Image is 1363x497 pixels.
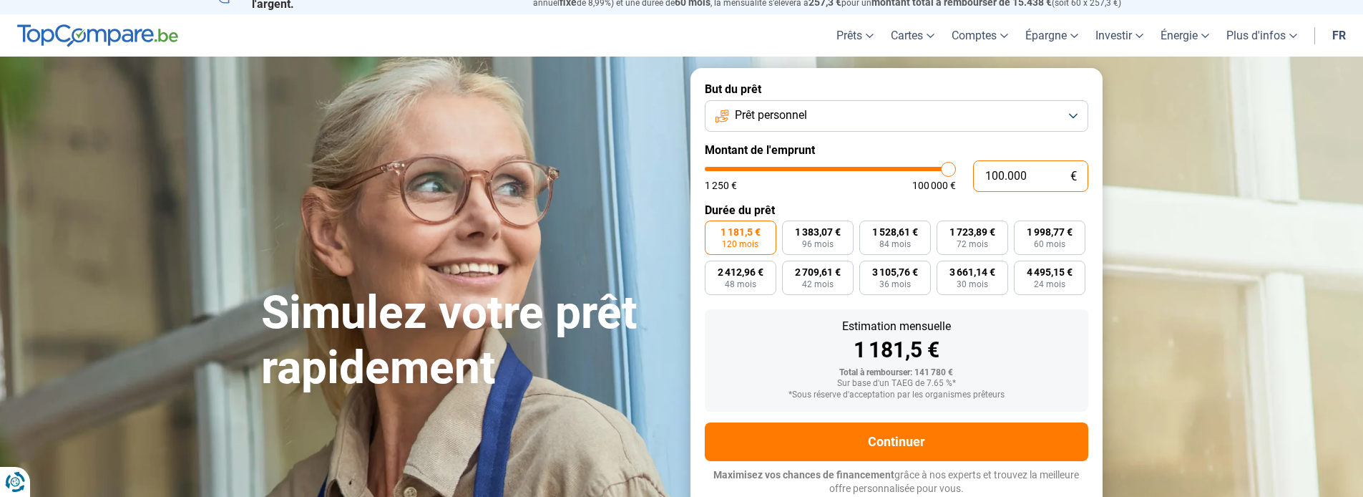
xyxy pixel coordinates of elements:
[1027,227,1073,237] span: 1 998,77 €
[716,321,1077,332] div: Estimation mensuelle
[705,468,1088,496] p: grâce à nos experts et trouvez la meilleure offre personnalisée pour vous.
[716,379,1077,389] div: Sur base d'un TAEG de 7.65 %*
[705,143,1088,157] label: Montant de l'emprunt
[795,227,841,237] span: 1 383,07 €
[1034,240,1065,248] span: 60 mois
[872,267,918,277] span: 3 105,76 €
[943,14,1017,57] a: Comptes
[705,82,1088,96] label: But du prêt
[802,280,834,289] span: 42 mois
[261,286,673,396] h1: Simulez votre prêt rapidement
[828,14,882,57] a: Prêts
[1070,170,1077,183] span: €
[705,180,737,190] span: 1 250 €
[957,240,988,248] span: 72 mois
[1152,14,1218,57] a: Énergie
[879,280,911,289] span: 36 mois
[705,100,1088,132] button: Prêt personnel
[879,240,911,248] span: 84 mois
[1027,267,1073,277] span: 4 495,15 €
[912,180,956,190] span: 100 000 €
[795,267,841,277] span: 2 709,61 €
[722,240,758,248] span: 120 mois
[720,227,761,237] span: 1 181,5 €
[716,390,1077,400] div: *Sous réserve d'acceptation par les organismes prêteurs
[872,227,918,237] span: 1 528,61 €
[1218,14,1306,57] a: Plus d'infos
[716,339,1077,361] div: 1 181,5 €
[949,267,995,277] span: 3 661,14 €
[1017,14,1087,57] a: Épargne
[718,267,763,277] span: 2 412,96 €
[1034,280,1065,289] span: 24 mois
[949,227,995,237] span: 1 723,89 €
[1087,14,1152,57] a: Investir
[713,469,894,481] span: Maximisez vos chances de financement
[802,240,834,248] span: 96 mois
[716,368,1077,378] div: Total à rembourser: 141 780 €
[705,423,1088,461] button: Continuer
[705,203,1088,217] label: Durée du prêt
[17,24,178,47] img: TopCompare
[1324,14,1354,57] a: fr
[735,107,807,123] span: Prêt personnel
[882,14,943,57] a: Cartes
[957,280,988,289] span: 30 mois
[725,280,756,289] span: 48 mois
